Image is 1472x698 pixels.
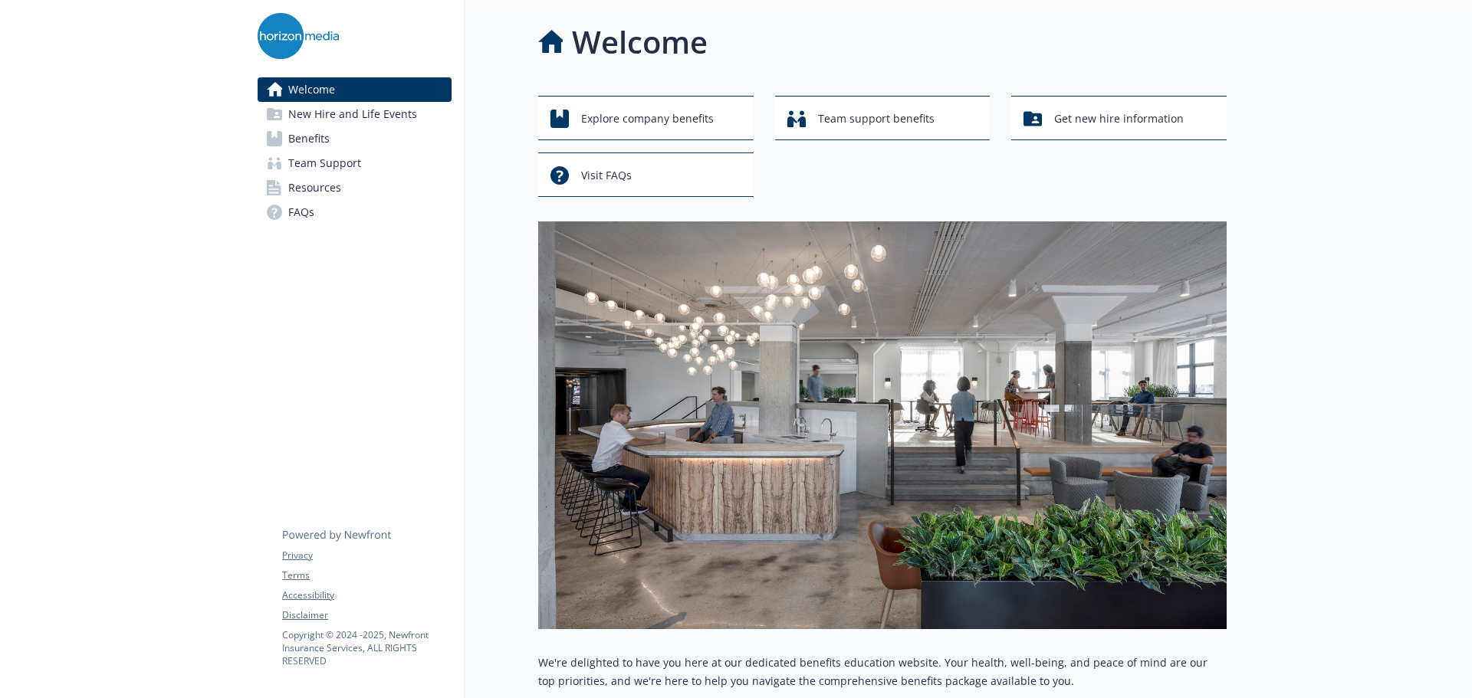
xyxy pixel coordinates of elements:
[282,608,451,622] a: Disclaimer
[288,77,335,102] span: Welcome
[258,175,452,200] a: Resources
[572,19,708,65] h1: Welcome
[538,654,1227,690] p: We're delighted to have you here at our dedicated benefits education website. Your health, well-b...
[538,221,1227,629] img: overview page banner
[258,200,452,224] a: FAQs
[258,102,452,126] a: New Hire and Life Events
[288,126,330,151] span: Benefits
[1011,96,1227,140] button: Get new hire information
[282,628,451,667] p: Copyright © 2024 - 2025 , Newfront Insurance Services, ALL RIGHTS RESERVED
[818,104,935,133] span: Team support benefits
[288,151,361,175] span: Team Support
[258,77,452,102] a: Welcome
[288,200,314,224] span: FAQs
[581,161,632,190] span: Visit FAQs
[581,104,714,133] span: Explore company benefits
[288,102,417,126] span: New Hire and Life Events
[282,549,451,562] a: Privacy
[288,175,341,200] span: Resources
[282,588,451,602] a: Accessibility
[258,151,452,175] a: Team Support
[775,96,991,140] button: Team support benefits
[282,569,451,582] a: Terms
[258,126,452,151] a: Benefits
[538,152,754,197] button: Visit FAQs
[1054,104,1184,133] span: Get new hire information
[538,96,754,140] button: Explore company benefits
